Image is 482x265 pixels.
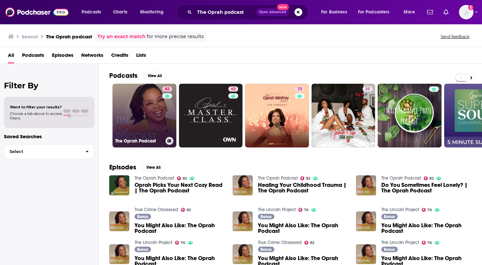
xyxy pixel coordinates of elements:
h2: Podcasts [109,72,138,80]
a: 82 [300,176,311,180]
button: Select [4,144,94,159]
button: open menu [317,7,355,17]
button: Send feedback [439,34,471,39]
span: Select [4,149,80,154]
span: 82 [429,177,434,180]
button: Open AdvancedNew [256,8,289,16]
a: Lists [136,50,146,63]
span: Bonus [384,215,395,219]
a: Show notifications dropdown [441,7,451,18]
span: Bonus [261,215,271,219]
h2: Episodes [109,163,136,171]
span: 62 [231,86,236,93]
img: You Might Also Like: The Oprah Podcast [356,244,376,264]
img: You Might Also Like: The Oprah Podcast [356,211,376,232]
a: 35 [363,86,372,92]
span: 82 [306,177,310,180]
a: Credits [111,50,128,63]
a: 76 [422,241,432,245]
span: Bonus [261,248,271,252]
span: New [277,4,289,10]
button: Show profile menu [459,5,473,19]
button: View All [141,164,165,171]
span: for more precise results [147,33,204,40]
span: 76 [427,241,432,244]
p: Saved Searches [4,133,94,140]
a: Charts [109,7,131,17]
input: Search podcasts, credits, & more... [194,7,256,17]
button: open menu [354,7,399,17]
span: Charts [113,8,127,17]
span: 82 [183,177,187,180]
img: You Might Also Like: The Oprah Podcast [109,244,129,264]
a: 82 [177,176,187,180]
span: Oprah Picks Your Next Cozy Read | The Oprah Podcast [135,182,225,193]
button: View All [143,72,166,80]
a: 82 [424,176,434,180]
img: Healing Your Childhood Trauma | The Oprah Podcast [233,175,253,195]
h3: Search [22,33,38,40]
span: Logged in as BaltzandCompany [459,5,473,19]
span: Open Advanced [259,11,286,14]
span: 82 [310,241,314,244]
a: 82 [181,208,191,212]
a: 82 [304,241,315,245]
a: Try an exact match [97,33,145,40]
a: The Lincoln Project [258,207,296,212]
span: Bonus [384,248,395,252]
span: For Podcasters [358,8,390,17]
button: open menu [77,7,110,17]
a: You Might Also Like: The Oprah Podcast [258,223,348,234]
a: Episodes [52,50,73,63]
a: Podcasts [22,50,44,63]
img: You Might Also Like: The Oprah Podcast [109,211,129,232]
a: The Oprah Podcast [135,175,174,181]
span: Podcasts [82,8,101,17]
img: User Profile [459,5,473,19]
div: Search podcasts, credits, & more... [183,5,314,20]
a: 35 [312,84,375,147]
span: Healing Your Childhood Trauma | The Oprah Podcast [258,182,348,193]
a: All [8,50,14,63]
a: 76 [298,208,309,212]
a: Networks [81,50,103,63]
img: Oprah Picks Your Next Cozy Read | The Oprah Podcast [109,175,129,195]
a: 73 [295,86,305,92]
a: 62 [179,84,243,147]
svg: Add a profile image [468,5,473,10]
h3: The Oprah Podcast [115,138,163,144]
a: The Lincoln Project [381,207,419,212]
span: 82 [187,209,191,211]
span: Choose a tab above to access filters. [10,111,62,121]
a: You Might Also Like: The Oprah Podcast [233,211,253,232]
a: PodcastsView All [109,72,166,80]
a: True Crime Obsessed [135,207,178,212]
a: 62 [228,86,238,92]
span: Do You Sometimes Feel Lonely? | The Oprah Podcast [381,182,471,193]
span: You Might Also Like: The Oprah Podcast [381,223,471,234]
span: 35 [365,86,370,93]
a: EpisodesView All [109,163,165,171]
img: Do You Sometimes Feel Lonely? | The Oprah Podcast [356,175,376,195]
a: The Lincoln Project [135,240,172,245]
a: You Might Also Like: The Oprah Podcast [233,244,253,264]
img: Podchaser - Follow, Share and Rate Podcasts [5,6,68,18]
span: 73 [297,86,302,93]
a: 76 [175,241,186,245]
button: open menu [399,7,423,17]
a: You Might Also Like: The Oprah Podcast [135,223,225,234]
a: 73 [245,84,309,147]
a: The Lincoln Project [381,240,419,245]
